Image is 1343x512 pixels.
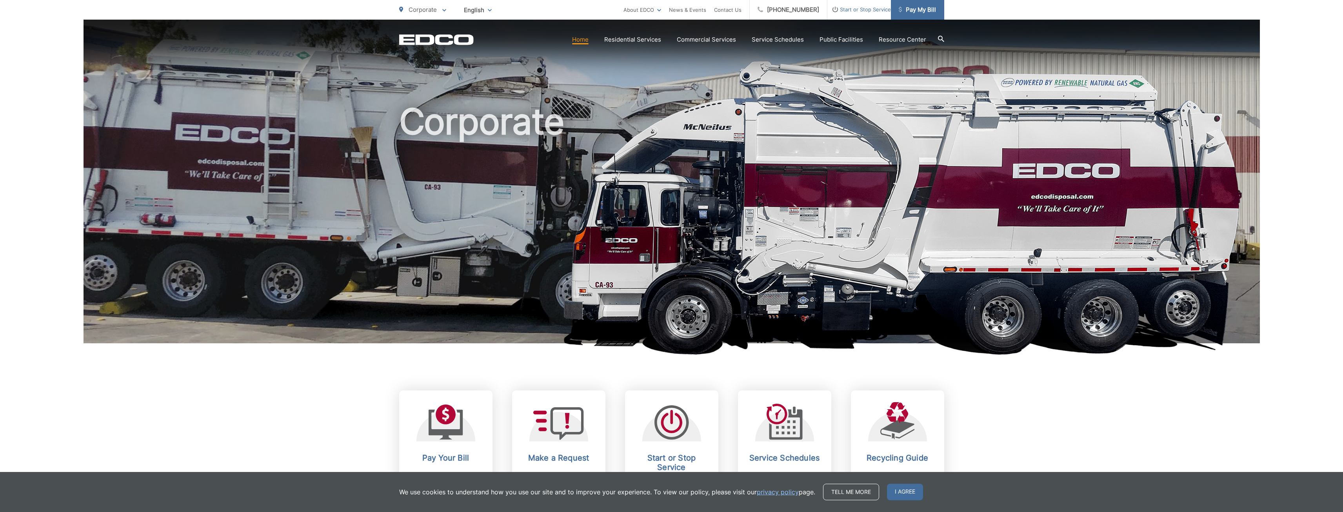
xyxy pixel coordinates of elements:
span: Pay My Bill [899,5,936,15]
h2: Pay Your Bill [407,453,485,463]
a: Tell me more [823,484,879,500]
p: Learn what you need to know about recycling. [859,470,936,489]
p: View, pay, and manage your bill online. [407,470,485,489]
h2: Make a Request [520,453,598,463]
span: I agree [887,484,923,500]
a: News & Events [669,5,706,15]
a: privacy policy [757,487,799,497]
h2: Start or Stop Service [633,453,711,472]
a: Residential Services [604,35,661,44]
a: Service Schedules [752,35,804,44]
a: EDCD logo. Return to the homepage. [399,34,474,45]
a: Make a Request Send a service request to EDCO. [512,390,605,510]
a: Contact Us [714,5,741,15]
p: Stay up-to-date on any changes in schedules. [746,470,823,489]
a: Home [572,35,589,44]
h2: Service Schedules [746,453,823,463]
a: Recycling Guide Learn what you need to know about recycling. [851,390,944,510]
a: Service Schedules Stay up-to-date on any changes in schedules. [738,390,831,510]
p: Send a service request to EDCO. [520,470,598,489]
a: Commercial Services [677,35,736,44]
a: About EDCO [623,5,661,15]
h2: Recycling Guide [859,453,936,463]
a: Pay Your Bill View, pay, and manage your bill online. [399,390,492,510]
span: English [458,3,498,17]
span: Corporate [409,6,437,13]
p: We use cookies to understand how you use our site and to improve your experience. To view our pol... [399,487,815,497]
h1: Corporate [399,102,944,350]
a: Public Facilities [820,35,863,44]
a: Resource Center [879,35,926,44]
